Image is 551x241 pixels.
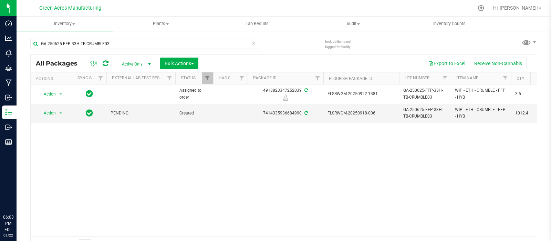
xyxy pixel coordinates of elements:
span: GA-250625-FFP-33H-TB-CRUMBLE03 [403,107,447,120]
div: 7414335936684990 [247,110,324,117]
button: Receive Non-Cannabis [470,58,527,69]
span: Action [38,108,56,118]
inline-svg: Analytics [5,35,12,42]
div: 4913823347252039 [247,87,324,101]
span: Inventory Counts [424,21,475,27]
span: Sync from Compliance System [303,111,308,116]
span: select [56,89,65,99]
span: 1012.4 [515,110,541,117]
span: Inventory [17,21,113,27]
span: Created [179,110,209,117]
p: 06:03 PM EDT [3,214,13,233]
a: Filter [95,72,106,84]
span: Include items not tagged for facility [325,39,360,49]
inline-svg: Inventory [5,109,12,116]
a: Lab Results [209,17,305,31]
span: Clear [251,39,256,48]
a: Inventory Counts [401,17,497,31]
a: Plants [113,17,209,31]
a: Flourish Package ID [329,76,372,81]
a: Status [181,76,196,80]
span: Green Acres Manufacturing [39,5,101,11]
button: Bulk Actions [160,58,198,69]
span: Lab Results [236,21,278,27]
span: WIP - ETH - CRUMBLE - FFP - HYB [455,87,507,100]
a: Filter [439,72,451,84]
div: Actions [36,76,69,81]
a: Inventory [17,17,113,31]
span: In Sync [86,108,93,118]
inline-svg: Manufacturing [5,79,12,86]
th: Has COA [213,72,248,84]
span: Audit [305,21,401,27]
input: Search Package ID, Item Name, SKU, Lot or Part Number... [30,39,259,49]
p: 09/22 [3,233,13,238]
div: R&D Lab Sample [247,94,324,101]
span: FLSRWGM-20250922-1381 [328,91,395,97]
inline-svg: Reports [5,139,12,145]
span: GA-250625-FFP-33H-TB-CRUMBLE03 [403,87,447,100]
inline-svg: Grow [5,64,12,71]
inline-svg: Monitoring [5,50,12,57]
span: Action [38,89,56,99]
inline-svg: Outbound [5,124,12,131]
iframe: Resource center [7,186,28,207]
a: Audit [305,17,401,31]
span: Bulk Actions [165,61,194,66]
a: Lot Number [405,76,429,80]
a: Filter [312,72,323,84]
span: WIP - ETH - CRUMBLE - FFP - HYB [455,107,507,120]
a: Qty [517,76,524,81]
span: 3.5 [515,91,541,97]
span: select [56,108,65,118]
a: Filter [202,72,213,84]
a: Filter [164,72,175,84]
span: PENDING [111,110,171,117]
span: All Packages [36,60,84,67]
a: Sync Status [77,76,104,80]
inline-svg: Dashboard [5,20,12,27]
span: In Sync [86,89,93,99]
a: External Lab Test Result [112,76,166,80]
span: Sync from Compliance System [303,88,308,93]
a: Package ID [253,76,277,80]
span: Plants [113,21,208,27]
inline-svg: Inbound [5,94,12,101]
a: Filter [500,72,511,84]
span: Assigned to order [179,87,209,100]
a: Item Name [456,76,478,80]
a: Filter [236,72,248,84]
button: Export to Excel [424,58,470,69]
span: Hi, [PERSON_NAME]! [493,5,538,11]
span: FLSRWGM-20250918-006 [328,110,395,117]
div: Manage settings [477,5,485,11]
